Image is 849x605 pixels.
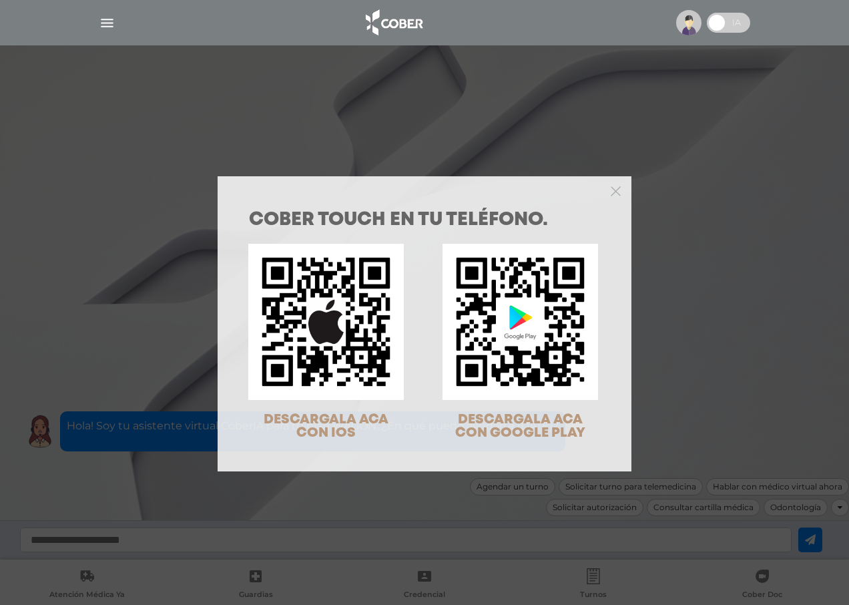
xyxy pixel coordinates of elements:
span: DESCARGALA ACA CON IOS [264,413,388,439]
h1: COBER TOUCH en tu teléfono. [249,211,600,230]
img: qr-code [443,244,598,399]
span: DESCARGALA ACA CON GOOGLE PLAY [455,413,585,439]
button: Close [611,184,621,196]
img: qr-code [248,244,404,399]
